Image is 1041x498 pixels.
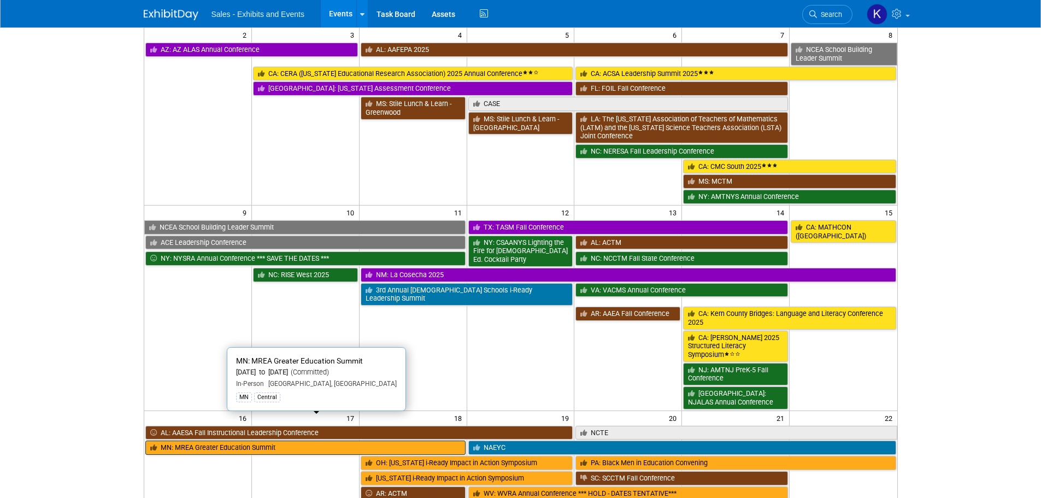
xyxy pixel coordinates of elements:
[560,411,574,425] span: 19
[145,426,573,440] a: AL: AAESA Fall Instructional Leadership Conference
[575,251,788,266] a: NC: NCCTM Fall State Conference
[144,220,466,235] a: NCEA School Building Leader Summit
[345,411,359,425] span: 17
[884,411,897,425] span: 22
[242,206,251,219] span: 9
[236,368,397,377] div: [DATE] to [DATE]
[575,456,896,470] a: PA: Black Men in Education Convening
[361,97,466,119] a: MS: Stile Lunch & Learn - Greenwood
[361,283,573,306] a: 3rd Annual [DEMOGRAPHIC_DATA] Schools i-Ready Leadership Summit
[775,206,789,219] span: 14
[361,268,896,282] a: NM: La Cosecha 2025
[361,456,573,470] a: OH: [US_STATE] i-Ready Impact in Action Symposium
[668,411,681,425] span: 20
[802,5,852,24] a: Search
[575,67,896,81] a: CA: ACSA Leadership Summit 2025
[683,190,896,204] a: NY: AMTNYS Annual Conference
[468,236,573,267] a: NY: CSAANYS Lighting the Fire for [DEMOGRAPHIC_DATA] Ed. Cocktail Party
[575,426,897,440] a: NCTE
[672,28,681,42] span: 6
[779,28,789,42] span: 7
[683,331,788,362] a: CA: [PERSON_NAME] 2025 Structured Literacy Symposium
[238,411,251,425] span: 16
[775,411,789,425] span: 21
[867,4,887,25] img: Kara Haven
[575,112,788,143] a: LA: The [US_STATE] Association of Teachers of Mathematics (LATM) and the [US_STATE] Science Teach...
[468,112,573,134] a: MS: Stile Lunch & Learn - [GEOGRAPHIC_DATA]
[349,28,359,42] span: 3
[468,220,789,235] a: TX: TASM Fall Conference
[791,43,897,65] a: NCEA School Building Leader Summit
[145,236,466,250] a: ACE Leadership Conference
[288,368,329,376] span: (Committed)
[683,160,896,174] a: CA: CMC South 2025
[145,441,466,455] a: MN: MREA Greater Education Summit
[242,28,251,42] span: 2
[145,43,358,57] a: AZ: AZ ALAS Annual Conference
[145,251,466,266] a: NY: NYSRA Annual Conference *** SAVE THE DATES ***
[575,81,788,96] a: FL: FOIL Fall Conference
[683,174,896,189] a: MS: MCTM
[236,356,363,365] span: MN: MREA Greater Education Summit
[236,380,264,388] span: In-Person
[453,206,467,219] span: 11
[884,206,897,219] span: 15
[817,10,842,19] span: Search
[575,307,680,321] a: AR: AAEA Fall Conference
[457,28,467,42] span: 4
[253,81,573,96] a: [GEOGRAPHIC_DATA]: [US_STATE] Assessment Conference
[575,283,788,297] a: VA: VACMS Annual Conference
[560,206,574,219] span: 12
[211,10,304,19] span: Sales - Exhibits and Events
[453,411,467,425] span: 18
[361,43,788,57] a: AL: AAFEPA 2025
[683,363,788,385] a: NJ: AMTNJ PreK-5 Fall Conference
[887,28,897,42] span: 8
[144,9,198,20] img: ExhibitDay
[264,380,397,388] span: [GEOGRAPHIC_DATA], [GEOGRAPHIC_DATA]
[668,206,681,219] span: 13
[468,441,896,455] a: NAEYC
[683,307,896,329] a: CA: Kern County Bridges: Language and Literacy Conference 2025
[254,392,280,402] div: Central
[345,206,359,219] span: 10
[468,97,789,111] a: CASE
[236,392,252,402] div: MN
[361,471,573,485] a: [US_STATE] i-Ready Impact in Action Symposium
[575,144,788,159] a: NC: NERESA Fall Leadership Conference
[253,67,573,81] a: CA: CERA ([US_STATE] Educational Research Association) 2025 Annual Conference
[253,268,358,282] a: NC: RISE West 2025
[564,28,574,42] span: 5
[791,220,896,243] a: CA: MATHCON ([GEOGRAPHIC_DATA])
[575,236,788,250] a: AL: ACTM
[683,386,788,409] a: [GEOGRAPHIC_DATA]: NJALAS Annual Conference
[575,471,788,485] a: SC: SCCTM Fall Conference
